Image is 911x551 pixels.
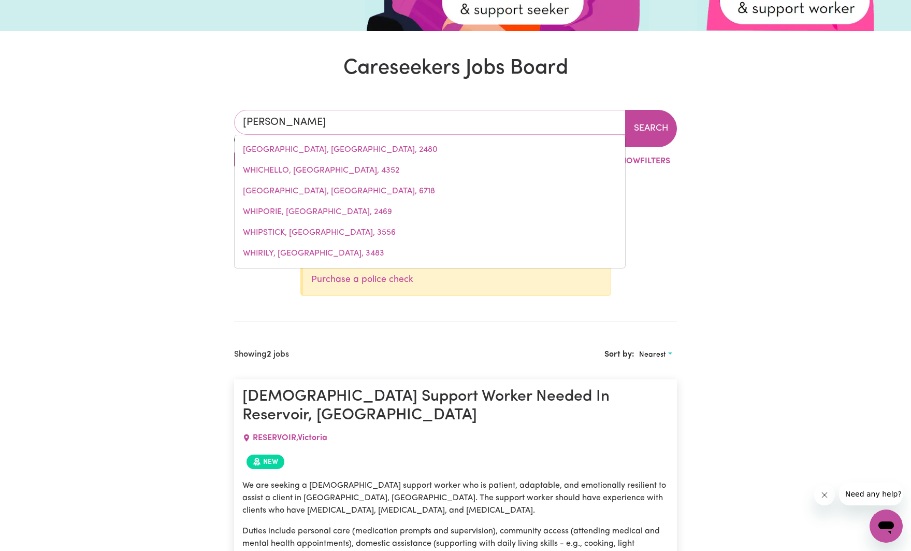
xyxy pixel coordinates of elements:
span: [GEOGRAPHIC_DATA], [GEOGRAPHIC_DATA], 6718 [243,187,435,195]
span: Show [616,157,640,165]
a: WHIPORIE, New South Wales, 2469 [235,202,625,222]
span: WHIRILY, [GEOGRAPHIC_DATA], 3483 [243,249,384,258]
a: WHIM CREEK, Western Australia, 6718 [235,181,625,202]
p: We are seeking a [DEMOGRAPHIC_DATA] support worker who is patient, adaptable, and emotionally res... [242,479,669,517]
h1: [DEMOGRAPHIC_DATA] Support Worker Needed In Reservoir, [GEOGRAPHIC_DATA] [242,388,669,426]
button: Search [625,110,677,147]
span: Sort by: [604,350,634,359]
div: menu-options [234,135,626,269]
button: ShowFilters [597,151,677,171]
a: WHIAN WHIAN, New South Wales, 2480 [235,139,625,160]
a: WHIRILY, Victoria, 3483 [235,243,625,264]
a: WHICHELLO, Queensland, 4352 [235,160,625,181]
h2: Showing jobs [234,350,289,360]
button: Sort search results [634,347,677,363]
span: [GEOGRAPHIC_DATA], [GEOGRAPHIC_DATA], 2480 [243,146,438,154]
a: WHIPSTICK, Victoria, 3556 [235,222,625,243]
span: WHIPORIE, [GEOGRAPHIC_DATA], 2469 [243,208,392,216]
iframe: Message from company [839,483,903,505]
input: Enter a suburb or postcode [234,110,626,135]
iframe: Close message [814,485,835,505]
span: WHIPSTICK, [GEOGRAPHIC_DATA], 3556 [243,229,396,237]
iframe: Button to launch messaging window [870,510,903,543]
span: Nearest [639,351,666,359]
span: RESERVOIR , Victoria [253,434,327,442]
b: 2 [267,350,271,359]
a: Purchase a police check [311,275,413,284]
span: WHICHELLO, [GEOGRAPHIC_DATA], 4352 [243,166,399,175]
span: Job posted within the last 30 days [247,455,284,469]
